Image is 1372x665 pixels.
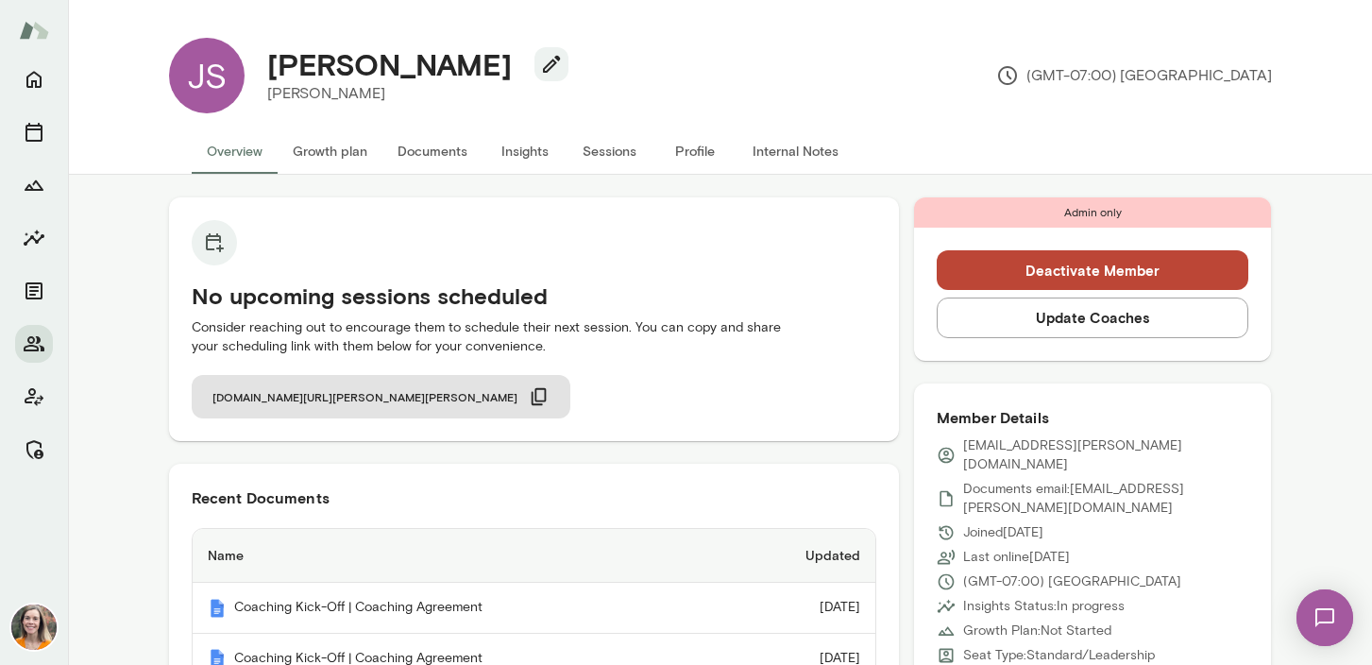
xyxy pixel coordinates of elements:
button: Growth Plan [15,166,53,204]
p: Joined [DATE] [963,523,1043,542]
button: Manage [15,431,53,469]
p: Growth Plan: Not Started [963,622,1111,640]
button: Documents [382,128,483,174]
img: Mento [208,599,227,618]
div: JS [169,38,245,113]
h5: No upcoming sessions scheduled [192,281,876,311]
td: [DATE] [726,583,875,634]
button: Internal Notes [737,128,854,174]
button: Documents [15,272,53,310]
th: Name [193,529,727,583]
h6: Recent Documents [192,486,876,509]
button: Insights [483,128,567,174]
img: Mento [19,12,49,48]
button: Client app [15,378,53,416]
button: Insights [15,219,53,257]
h6: Member Details [937,406,1249,429]
p: Insights Status: In progress [963,597,1125,616]
button: Sessions [15,113,53,151]
button: Members [15,325,53,363]
button: Overview [192,128,278,174]
button: Sessions [567,128,652,174]
button: Update Coaches [937,298,1249,337]
p: Last online [DATE] [963,548,1070,567]
button: [DOMAIN_NAME][URL][PERSON_NAME][PERSON_NAME] [192,375,570,418]
th: Coaching Kick-Off | Coaching Agreement [193,583,727,634]
button: Growth plan [278,128,382,174]
img: Carrie Kelly [11,605,57,650]
p: Documents email: [EMAIL_ADDRESS][PERSON_NAME][DOMAIN_NAME] [963,480,1249,518]
button: Home [15,60,53,98]
span: [DOMAIN_NAME][URL][PERSON_NAME][PERSON_NAME] [212,389,517,404]
p: (GMT-07:00) [GEOGRAPHIC_DATA] [996,64,1272,87]
button: Deactivate Member [937,250,1249,290]
p: [PERSON_NAME] [267,82,553,105]
p: Consider reaching out to encourage them to schedule their next session. You can copy and share yo... [192,318,876,356]
h4: [PERSON_NAME] [267,46,512,82]
p: [EMAIL_ADDRESS][PERSON_NAME][DOMAIN_NAME] [963,436,1249,474]
p: (GMT-07:00) [GEOGRAPHIC_DATA] [963,572,1181,591]
button: Profile [652,128,737,174]
div: Admin only [914,197,1272,228]
p: Seat Type: Standard/Leadership [963,646,1155,665]
th: Updated [726,529,875,583]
